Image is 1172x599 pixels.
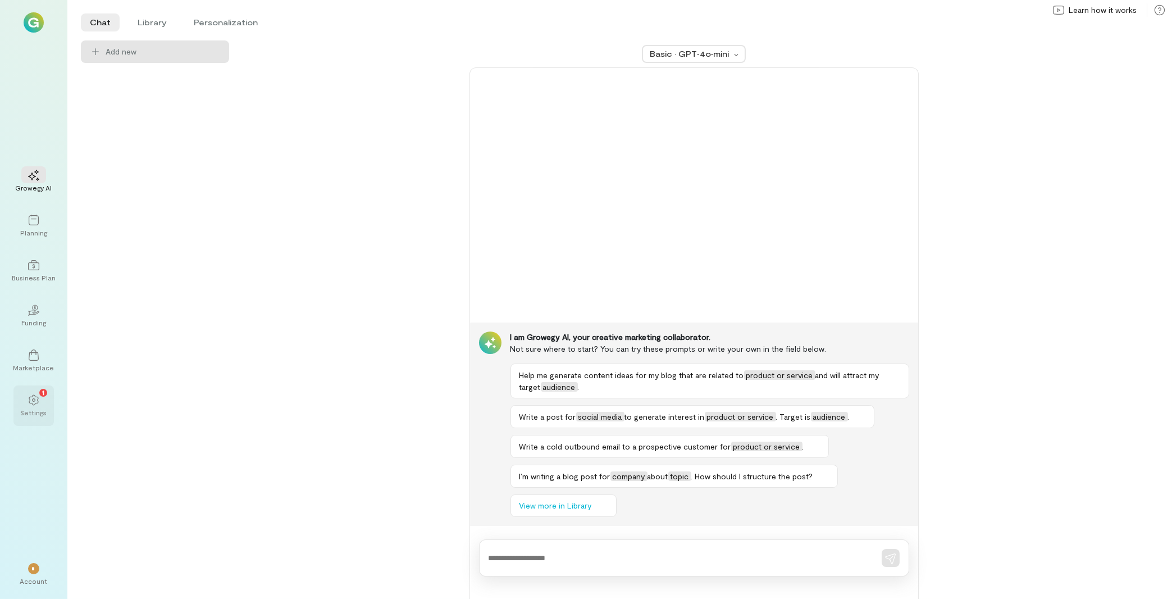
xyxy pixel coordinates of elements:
span: Help me generate content ideas for my blog that are related to [519,370,744,380]
div: Marketplace [13,363,54,372]
span: . [802,442,804,451]
div: Basic · GPT‑4o‑mini [650,48,731,60]
li: Personalization [185,13,267,31]
div: I am Growegy AI, your creative marketing collaborator. [510,332,909,343]
span: product or service [731,442,802,451]
button: Write a post forsocial mediato generate interest inproduct or service. Target isaudience. [510,405,874,428]
a: Growegy AI [13,161,54,201]
span: company [610,471,647,481]
button: Help me generate content ideas for my blog that are related toproduct or serviceand will attract ... [510,364,909,398]
a: Settings [13,385,54,426]
div: Planning [20,228,47,237]
span: . [848,412,850,421]
button: View more in Library [510,494,617,517]
span: I’m writing a blog post for [519,471,610,481]
a: Business Plan [13,251,54,291]
span: . [578,382,580,392]
div: Settings [21,408,47,417]
span: product or service [744,370,815,380]
div: Funding [21,318,46,327]
div: Growegy AI [16,183,52,192]
span: and will attract my target [519,370,879,392]
span: Write a cold outbound email to a prospective customer for [519,442,731,451]
span: audience [541,382,578,392]
a: Planning [13,206,54,246]
div: Not sure where to start? You can try these prompts or write your own in the field below. [510,343,909,355]
span: Learn how it works [1069,4,1137,16]
a: Marketplace [13,341,54,381]
span: . How should I structure the post? [691,471,813,481]
div: *Account [13,554,54,595]
a: Funding [13,296,54,336]
span: View more in Library [519,500,592,511]
span: Write a post for [519,412,576,421]
span: Add new [106,46,220,57]
span: to generate interest in [624,412,705,421]
div: Account [20,577,48,586]
span: 1 [42,387,44,397]
span: topic [668,471,691,481]
li: Chat [81,13,120,31]
li: Library [129,13,176,31]
span: product or service [705,412,776,421]
span: audience [811,412,848,421]
span: about [647,471,668,481]
span: . Target is [776,412,811,421]
span: social media [576,412,624,421]
div: Business Plan [12,273,56,282]
button: I’m writing a blog post forcompanyabouttopic. How should I structure the post? [510,465,838,488]
button: Write a cold outbound email to a prospective customer forproduct or service. [510,435,829,458]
